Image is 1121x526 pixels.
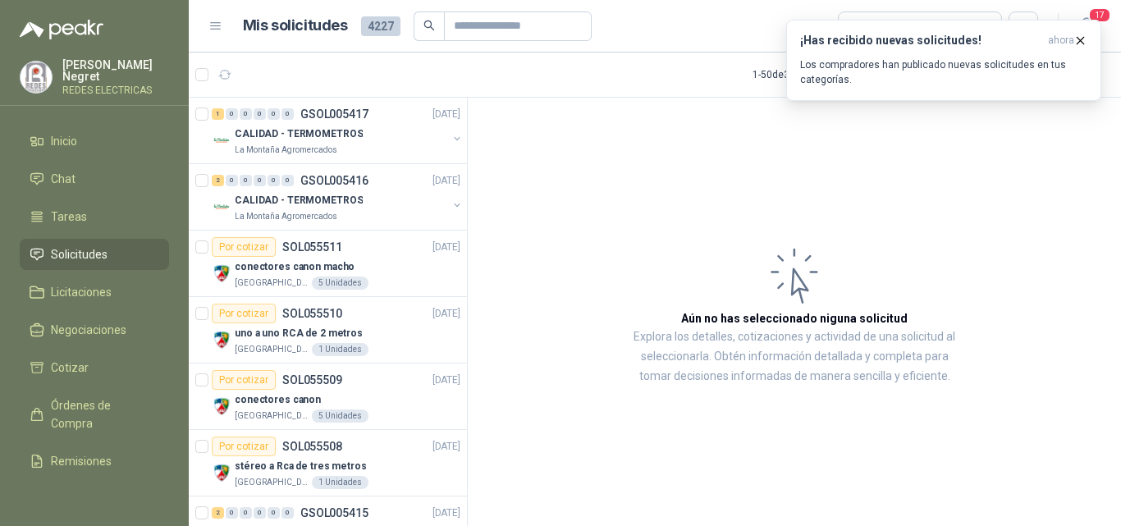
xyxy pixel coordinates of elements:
[235,409,309,423] p: [GEOGRAPHIC_DATA][PERSON_NAME]
[20,483,169,515] a: Configuración
[212,370,276,390] div: Por cotizar
[212,130,231,150] img: Company Logo
[312,409,368,423] div: 5 Unidades
[212,507,224,519] div: 2
[281,175,294,186] div: 0
[62,59,169,82] p: [PERSON_NAME] Negret
[20,352,169,383] a: Cotizar
[268,175,280,186] div: 0
[681,309,908,327] h3: Aún no has seleccionado niguna solicitud
[226,175,238,186] div: 0
[212,175,224,186] div: 2
[282,308,342,319] p: SOL055510
[235,476,309,489] p: [GEOGRAPHIC_DATA][PERSON_NAME]
[51,170,75,188] span: Chat
[212,330,231,350] img: Company Logo
[254,108,266,120] div: 0
[240,175,252,186] div: 0
[20,163,169,194] a: Chat
[282,241,342,253] p: SOL055511
[235,259,355,275] p: conectores canon macho
[51,132,77,150] span: Inicio
[21,62,52,93] img: Company Logo
[312,277,368,290] div: 5 Unidades
[20,201,169,232] a: Tareas
[235,343,309,356] p: [GEOGRAPHIC_DATA][PERSON_NAME]
[281,507,294,519] div: 0
[235,193,363,208] p: CALIDAD - TERMOMETROS
[235,459,367,474] p: stéreo a Rca de tres metros
[282,441,342,452] p: SOL055508
[51,396,153,432] span: Órdenes de Compra
[20,20,103,39] img: Logo peakr
[800,34,1041,48] h3: ¡Has recibido nuevas solicitudes!
[423,20,435,31] span: search
[254,507,266,519] div: 0
[235,210,337,223] p: La Montaña Agromercados
[800,57,1087,87] p: Los compradores han publicado nuevas solicitudes en tus categorías.
[300,175,368,186] p: GSOL005416
[312,343,368,356] div: 1 Unidades
[212,197,231,217] img: Company Logo
[1088,7,1111,23] span: 17
[51,452,112,470] span: Remisiones
[849,17,883,35] div: Todas
[1048,34,1074,48] span: ahora
[300,507,368,519] p: GSOL005415
[282,374,342,386] p: SOL055509
[632,327,957,386] p: Explora los detalles, cotizaciones y actividad de una solicitud al seleccionarla. Obtén informaci...
[268,108,280,120] div: 0
[51,359,89,377] span: Cotizar
[212,263,231,283] img: Company Logo
[235,392,321,408] p: conectores canon
[51,245,108,263] span: Solicitudes
[312,476,368,489] div: 1 Unidades
[268,507,280,519] div: 0
[212,463,231,483] img: Company Logo
[51,283,112,301] span: Licitaciones
[212,171,464,223] a: 2 0 0 0 0 0 GSOL005416[DATE] Company LogoCALIDAD - TERMOMETROSLa Montaña Agromercados
[189,297,467,364] a: Por cotizarSOL055510[DATE] Company Logouno a uno RCA de 2 metros[GEOGRAPHIC_DATA][PERSON_NAME]1 U...
[20,126,169,157] a: Inicio
[432,439,460,455] p: [DATE]
[51,208,87,226] span: Tareas
[240,108,252,120] div: 0
[432,306,460,322] p: [DATE]
[226,108,238,120] div: 0
[189,364,467,430] a: Por cotizarSOL055509[DATE] Company Logoconectores canon[GEOGRAPHIC_DATA][PERSON_NAME]5 Unidades
[20,446,169,477] a: Remisiones
[212,104,464,157] a: 1 0 0 0 0 0 GSOL005417[DATE] Company LogoCALIDAD - TERMOMETROSLa Montaña Agromercados
[432,240,460,255] p: [DATE]
[212,437,276,456] div: Por cotizar
[212,237,276,257] div: Por cotizar
[300,108,368,120] p: GSOL005417
[281,108,294,120] div: 0
[235,126,363,142] p: CALIDAD - TERMOMETROS
[235,326,363,341] p: uno a uno RCA de 2 metros
[226,507,238,519] div: 0
[786,20,1101,101] button: ¡Has recibido nuevas solicitudes!ahora Los compradores han publicado nuevas solicitudes en tus ca...
[432,107,460,122] p: [DATE]
[753,62,859,88] div: 1 - 50 de 3637
[62,85,169,95] p: REDES ELECTRICAS
[212,304,276,323] div: Por cotizar
[361,16,400,36] span: 4227
[1072,11,1101,41] button: 17
[189,430,467,496] a: Por cotizarSOL055508[DATE] Company Logostéreo a Rca de tres metros[GEOGRAPHIC_DATA][PERSON_NAME]1...
[240,507,252,519] div: 0
[212,396,231,416] img: Company Logo
[432,173,460,189] p: [DATE]
[432,505,460,521] p: [DATE]
[20,239,169,270] a: Solicitudes
[243,14,348,38] h1: Mis solicitudes
[51,321,126,339] span: Negociaciones
[20,390,169,439] a: Órdenes de Compra
[212,108,224,120] div: 1
[235,144,337,157] p: La Montaña Agromercados
[235,277,309,290] p: [GEOGRAPHIC_DATA][PERSON_NAME]
[20,277,169,308] a: Licitaciones
[189,231,467,297] a: Por cotizarSOL055511[DATE] Company Logoconectores canon macho[GEOGRAPHIC_DATA][PERSON_NAME]5 Unid...
[254,175,266,186] div: 0
[20,314,169,345] a: Negociaciones
[432,373,460,388] p: [DATE]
